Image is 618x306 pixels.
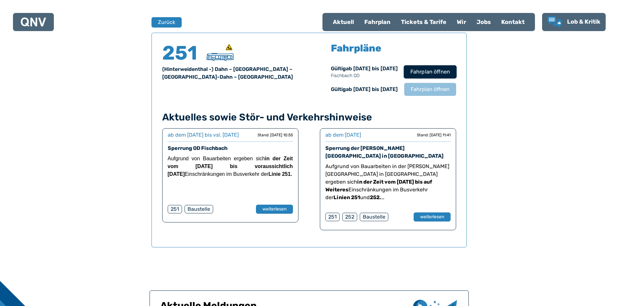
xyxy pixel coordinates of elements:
strong: Linie 251. [268,171,292,177]
span: Lob & Kritik [567,18,600,25]
span: Fahrplan öffnen [411,85,450,93]
strong: in der Zeit vom [DATE] bis auf Weiteres [325,179,432,193]
span: Fahrplan öffnen [410,68,450,76]
div: Gültig ab [DATE] bis [DATE] [331,65,398,79]
img: QNV Logo [21,17,46,27]
div: Baustelle [360,213,388,221]
a: Lob & Kritik [547,16,600,28]
button: Zurück [151,17,182,28]
div: 251 [168,205,182,213]
div: 251 [325,213,340,221]
button: weiterlesen [414,212,451,221]
strong: 252. [370,194,384,200]
button: Fahrplan öffnen [404,83,456,96]
button: weiterlesen [256,205,293,214]
div: ab dem [DATE] bis vsl. [DATE] [168,131,239,139]
a: Sperrung der [PERSON_NAME][GEOGRAPHIC_DATA] in [GEOGRAPHIC_DATA] [325,145,443,159]
img: Überlandbus [207,53,234,61]
a: QNV Logo [21,16,46,28]
a: Aktuell [328,14,359,30]
div: Gültig ab [DATE] bis [DATE] [331,85,398,93]
a: Kontakt [496,14,530,30]
button: Fahrplan öffnen [404,65,456,78]
strong: in der Zeit vom [DATE] bis voraussichtlich [DATE] [168,156,293,177]
a: Zurück [151,17,177,28]
a: Wir [452,14,471,30]
div: (Hinterweidenthal -) Dahn – [GEOGRAPHIC_DATA] – [GEOGRAPHIC_DATA]-Dahn – [GEOGRAPHIC_DATA] [162,65,301,81]
div: Stand: [DATE] 10:55 [258,132,293,138]
a: Sperrung OD Fischbach [168,145,227,151]
a: Tickets & Tarife [396,14,452,30]
a: Jobs [471,14,496,30]
div: 252 [342,213,357,221]
h4: Aktuelles sowie Stör- und Verkehrshinweise [162,111,456,123]
p: Fischbach OD [331,73,398,79]
div: Baustelle [185,205,213,213]
h5: Fahrpläne [331,43,381,53]
strong: Linien 251 [333,194,360,200]
div: Stand: [DATE] 11:41 [417,132,451,138]
a: Fahrplan [359,14,396,30]
span: Aufgrund von Bauarbeiten ergeben sich Einschränkungen im Busverkehr der [168,156,293,177]
p: Aufgrund von Bauarbeiten in der [PERSON_NAME][GEOGRAPHIC_DATA] in [GEOGRAPHIC_DATA] ergeben sich ... [325,163,451,201]
div: ab dem [DATE] [325,131,361,139]
h4: 251 [162,43,201,63]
